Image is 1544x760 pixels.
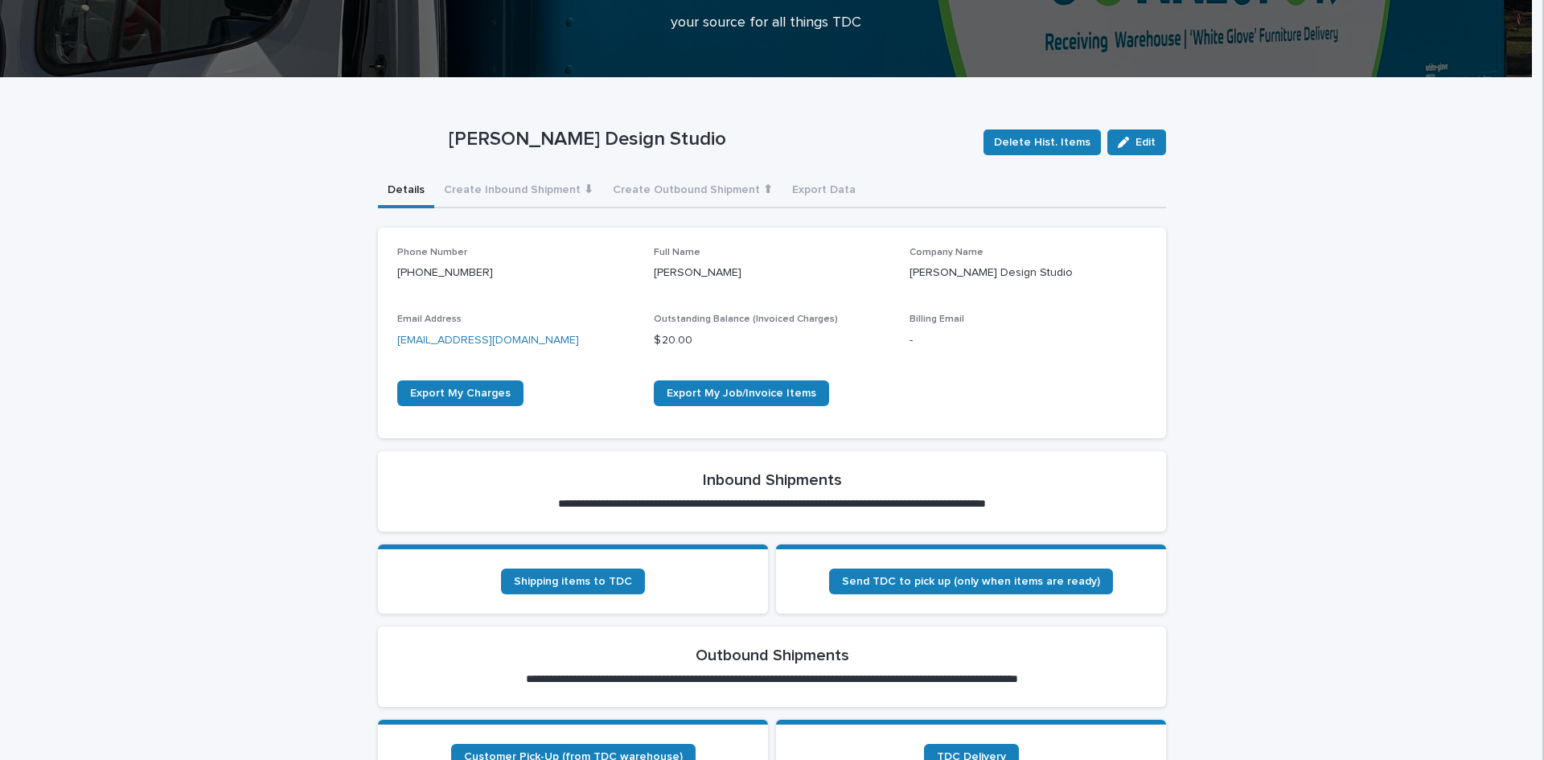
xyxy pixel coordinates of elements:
[703,470,842,490] h2: Inbound Shipments
[983,129,1101,155] button: Delete Hist. Items
[667,388,816,399] span: Export My Job/Invoice Items
[782,175,865,208] button: Export Data
[397,248,467,257] span: Phone Number
[1135,137,1156,148] span: Edit
[696,646,849,665] h2: Outbound Shipments
[514,576,632,587] span: Shipping items to TDC
[994,134,1090,150] span: Delete Hist. Items
[842,576,1100,587] span: Send TDC to pick up (only when items are ready)
[654,314,838,324] span: Outstanding Balance (Invoiced Charges)
[654,248,700,257] span: Full Name
[654,265,891,281] p: [PERSON_NAME]
[654,332,891,349] p: $ 20.00
[603,175,782,208] button: Create Outbound Shipment ⬆
[910,314,964,324] span: Billing Email
[654,380,829,406] a: Export My Job/Invoice Items
[910,332,1147,349] p: -
[434,175,603,208] button: Create Inbound Shipment ⬇
[910,265,1147,281] p: [PERSON_NAME] Design Studio
[410,388,511,399] span: Export My Charges
[378,175,434,208] button: Details
[1107,129,1166,155] button: Edit
[397,267,493,278] a: [PHONE_NUMBER]
[397,335,579,346] a: [EMAIL_ADDRESS][DOMAIN_NAME]
[910,248,983,257] span: Company Name
[501,569,645,594] a: Shipping items to TDC
[397,314,462,324] span: Email Address
[829,569,1113,594] a: Send TDC to pick up (only when items are ready)
[445,14,1088,32] p: your source for all things TDC
[449,128,971,151] p: [PERSON_NAME] Design Studio
[397,380,524,406] a: Export My Charges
